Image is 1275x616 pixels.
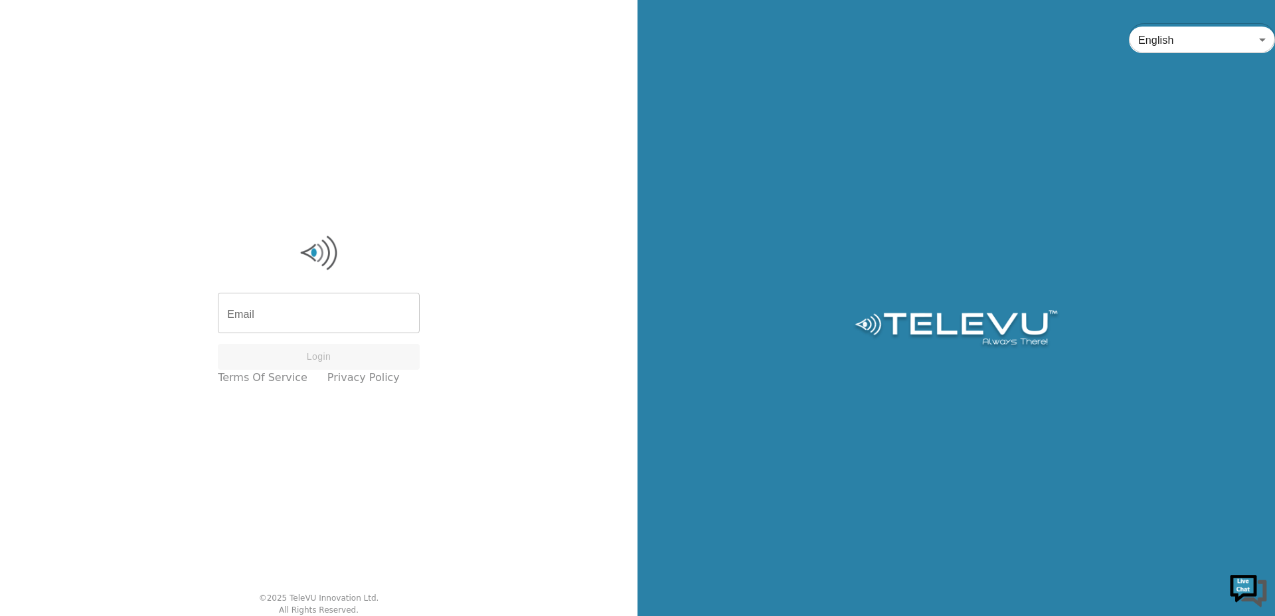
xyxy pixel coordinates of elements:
img: Chat Widget [1229,570,1268,609]
a: Terms of Service [218,370,307,386]
div: All Rights Reserved. [279,604,359,616]
div: English [1129,21,1275,58]
div: © 2025 TeleVU Innovation Ltd. [259,592,379,604]
a: Privacy Policy [327,370,400,386]
img: Logo [218,233,420,273]
img: Logo [853,310,1059,350]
